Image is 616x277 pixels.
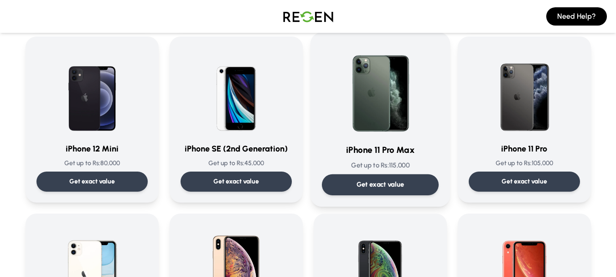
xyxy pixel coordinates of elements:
p: Get up to Rs: 45,000 [181,159,292,168]
img: iPhone 11 Pro [481,47,568,135]
img: Logo [276,4,340,29]
p: Get up to Rs: 115,000 [321,161,438,170]
h3: iPhone SE (2nd Generation) [181,142,292,155]
p: Get exact value [69,177,115,186]
h3: iPhone 11 Pro Max [321,144,438,157]
img: iPhone 11 Pro Max [334,44,426,136]
img: iPhone 12 Mini [48,47,136,135]
img: iPhone SE (2nd Generation) [192,47,280,135]
p: Get exact value [502,177,547,186]
p: Get exact value [356,180,404,189]
p: Get exact value [213,177,259,186]
p: Get up to Rs: 80,000 [36,159,148,168]
p: Get up to Rs: 105,000 [469,159,580,168]
button: Need Help? [546,7,607,26]
h3: iPhone 11 Pro [469,142,580,155]
h3: iPhone 12 Mini [36,142,148,155]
